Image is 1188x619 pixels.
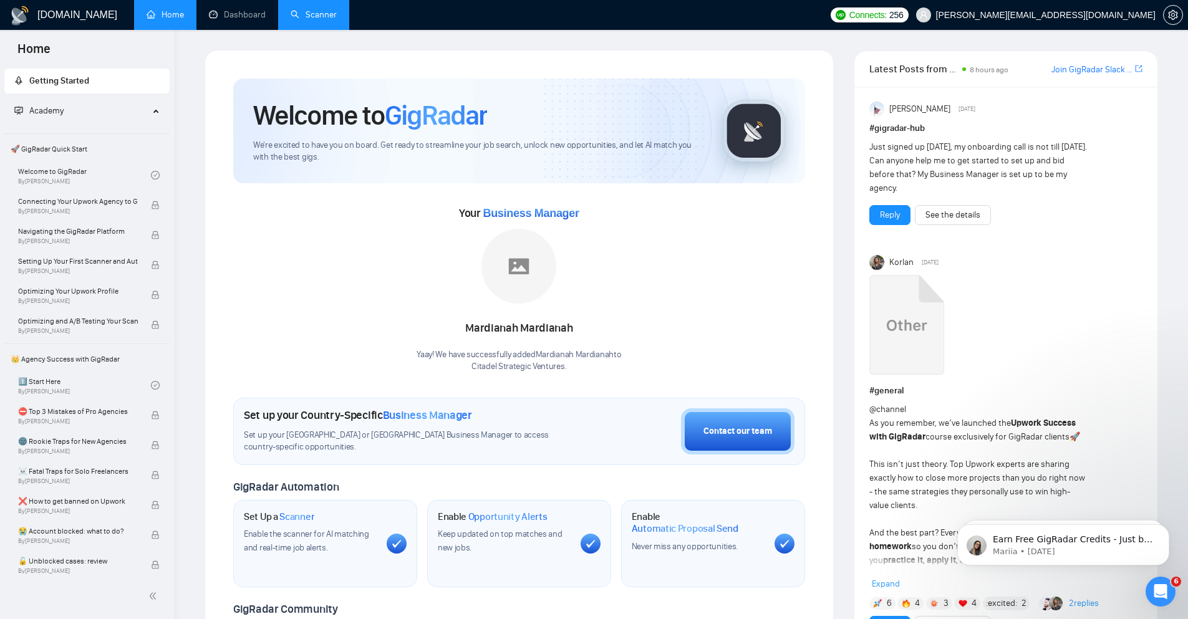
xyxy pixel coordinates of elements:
[18,267,138,275] span: By [PERSON_NAME]
[880,208,900,222] a: Reply
[889,102,950,116] span: [PERSON_NAME]
[148,590,161,602] span: double-left
[438,511,548,523] h1: Enable
[244,408,472,422] h1: Set up your Country-Specific
[681,408,794,454] button: Contact our team
[383,408,472,422] span: Business Manager
[151,290,160,299] span: lock
[919,11,928,19] span: user
[18,418,138,425] span: By [PERSON_NAME]
[869,384,1142,398] h1: # general
[889,256,914,269] span: Korlan
[632,522,738,535] span: Automatic Proposal Send
[887,597,892,610] span: 6
[1070,431,1080,442] span: 🚀
[18,477,138,485] span: By [PERSON_NAME]
[18,238,138,245] span: By [PERSON_NAME]
[869,102,884,117] img: Anisuzzaman Khan
[151,471,160,479] span: lock
[151,261,160,269] span: lock
[703,425,772,438] div: Contact our team
[873,599,882,608] img: 🚀
[6,137,168,161] span: 🚀 GigRadar Quick Start
[18,537,138,545] span: By [PERSON_NAME]
[18,465,138,477] span: ☠️ Fatal Traps for Solo Freelancers
[147,9,184,20] a: homeHome
[18,448,138,455] span: By [PERSON_NAME]
[18,507,138,515] span: By [PERSON_NAME]
[18,372,151,399] a: 1️⃣ Start HereBy[PERSON_NAME]
[18,495,138,507] span: ❌ How to get banned on Upwork
[18,405,138,418] span: ⛔ Top 3 Mistakes of Pro Agencies
[14,76,23,85] span: rocket
[417,318,621,339] div: Mardianah Mardianah
[209,9,266,20] a: dashboardDashboard
[244,529,369,553] span: Enable the scanner for AI matching and real-time job alerts.
[18,208,138,215] span: By [PERSON_NAME]
[1135,63,1142,75] a: export
[291,9,337,20] a: searchScanner
[1164,10,1182,20] span: setting
[897,569,908,579] span: ✍️
[18,161,151,189] a: Welcome to GigRadarBy[PERSON_NAME]
[151,411,160,420] span: lock
[869,140,1088,195] div: Just signed up [DATE], my onboarding call is not till [DATE]. Can anyone help me to get started t...
[459,206,579,220] span: Your
[836,10,846,20] img: upwork-logo.png
[385,98,487,132] span: GigRadar
[18,285,138,297] span: Optimizing Your Upwork Profile
[18,225,138,238] span: Navigating the GigRadar Platform
[18,567,138,575] span: By [PERSON_NAME]
[483,207,579,219] span: Business Manager
[632,541,738,552] span: Never miss any opportunities.
[632,511,765,535] h1: Enable
[1171,577,1181,587] span: 6
[417,349,621,373] div: Yaay! We have successfully added Mardianah Mardianah to
[1021,597,1026,610] span: 2
[18,297,138,305] span: By [PERSON_NAME]
[1163,10,1183,20] a: setting
[930,599,939,608] img: 💥
[14,106,23,115] span: fund-projection-screen
[18,555,138,567] span: 🔓 Unblocked cases: review
[869,122,1142,135] h1: # gigradar-hub
[925,208,980,222] a: See the details
[915,205,991,225] button: See the details
[869,61,959,77] span: Latest Posts from the GigRadar Community
[29,105,64,116] span: Academy
[18,255,138,267] span: Setting Up Your First Scanner and Auto-Bidder
[253,98,487,132] h1: Welcome to
[6,347,168,372] span: 👑 Agency Success with GigRadar
[233,602,338,616] span: GigRadar Community
[889,8,903,22] span: 256
[29,75,89,86] span: Getting Started
[151,441,160,449] span: lock
[18,315,138,327] span: Optimizing and A/B Testing Your Scanner for Better Results
[939,498,1188,585] iframe: Intercom notifications message
[869,404,906,415] span: @channel
[151,501,160,509] span: lock
[151,560,160,569] span: lock
[1146,577,1176,607] iframe: Intercom live chat
[915,597,920,610] span: 4
[18,195,138,208] span: Connecting Your Upwork Agency to GigRadar
[18,525,138,537] span: 😭 Account blocked: what to do?
[959,599,967,608] img: ❤️
[4,69,170,94] li: Getting Started
[872,578,900,589] span: Expand
[151,201,160,209] span: lock
[887,569,897,579] span: 💡
[1135,64,1142,74] span: export
[10,6,30,26] img: logo
[417,361,621,373] p: Citadel Strategic Ventures .
[151,320,160,329] span: lock
[481,229,556,304] img: placeholder.png
[869,275,944,379] a: Upwork Success with GigRadar.mp4
[869,205,910,225] button: Reply
[972,597,977,610] span: 4
[18,327,138,335] span: By [PERSON_NAME]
